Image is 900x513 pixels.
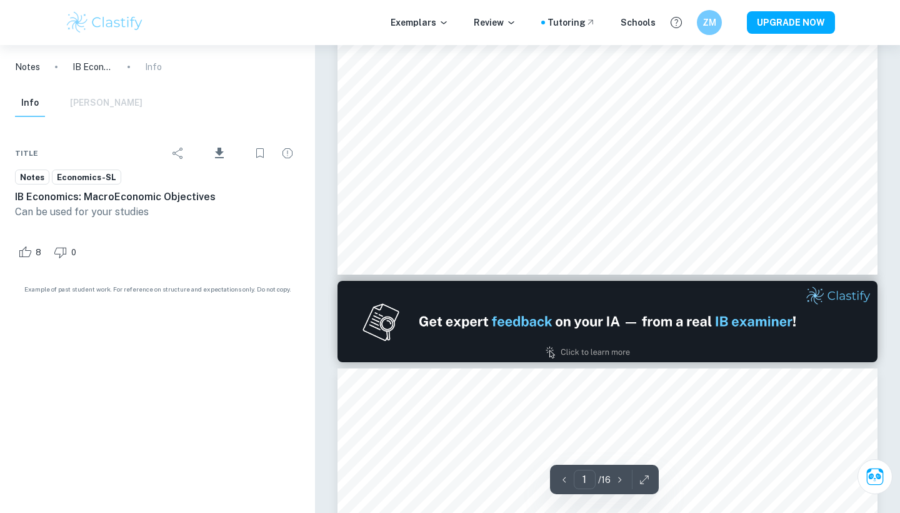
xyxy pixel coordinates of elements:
[666,12,687,33] button: Help and Feedback
[391,16,449,29] p: Exemplars
[621,16,656,29] a: Schools
[474,16,516,29] p: Review
[747,11,835,34] button: UPGRADE NOW
[547,16,596,29] a: Tutoring
[29,246,48,259] span: 8
[15,60,40,74] a: Notes
[337,281,877,362] img: Ad
[15,285,300,294] span: Example of past student work. For reference on structure and expectations only. Do not copy.
[193,137,245,170] div: Download
[65,10,144,35] img: Clastify logo
[166,141,191,166] div: Share
[52,170,121,185] a: Economics-SL
[145,60,162,74] p: Info
[275,141,300,166] div: Report issue
[15,89,45,117] button: Info
[247,141,272,166] div: Bookmark
[15,170,49,185] a: Notes
[64,246,83,259] span: 0
[16,171,49,184] span: Notes
[51,242,83,262] div: Dislike
[15,205,300,220] p: Can be used for your studies
[15,190,300,205] h6: IB Economics: MacroEconomic Objectives
[52,171,121,184] span: Economics-SL
[697,10,722,35] button: ZM
[702,16,717,29] h6: ZM
[15,148,38,159] span: Title
[15,242,48,262] div: Like
[857,459,892,494] button: Ask Clai
[598,473,611,487] p: / 16
[72,60,112,74] p: IB Economics: MacroEconomic Objectives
